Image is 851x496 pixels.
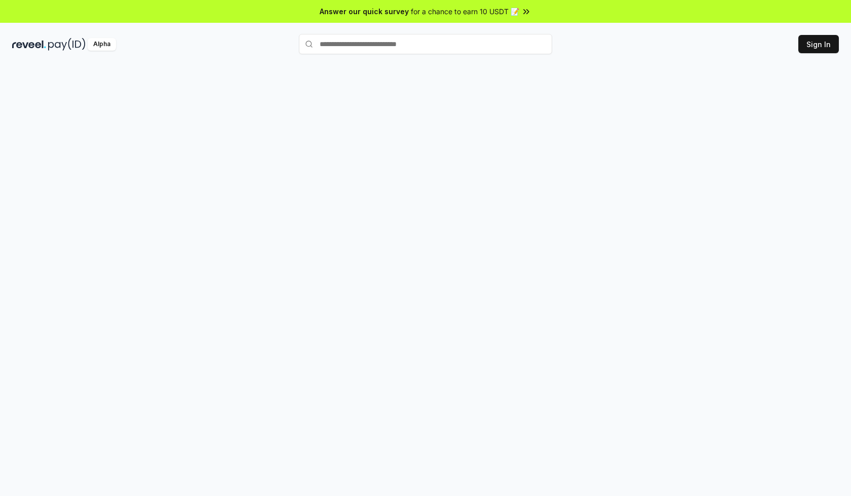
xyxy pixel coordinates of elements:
[48,38,86,51] img: pay_id
[798,35,839,53] button: Sign In
[12,38,46,51] img: reveel_dark
[411,6,519,17] span: for a chance to earn 10 USDT 📝
[88,38,116,51] div: Alpha
[320,6,409,17] span: Answer our quick survey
